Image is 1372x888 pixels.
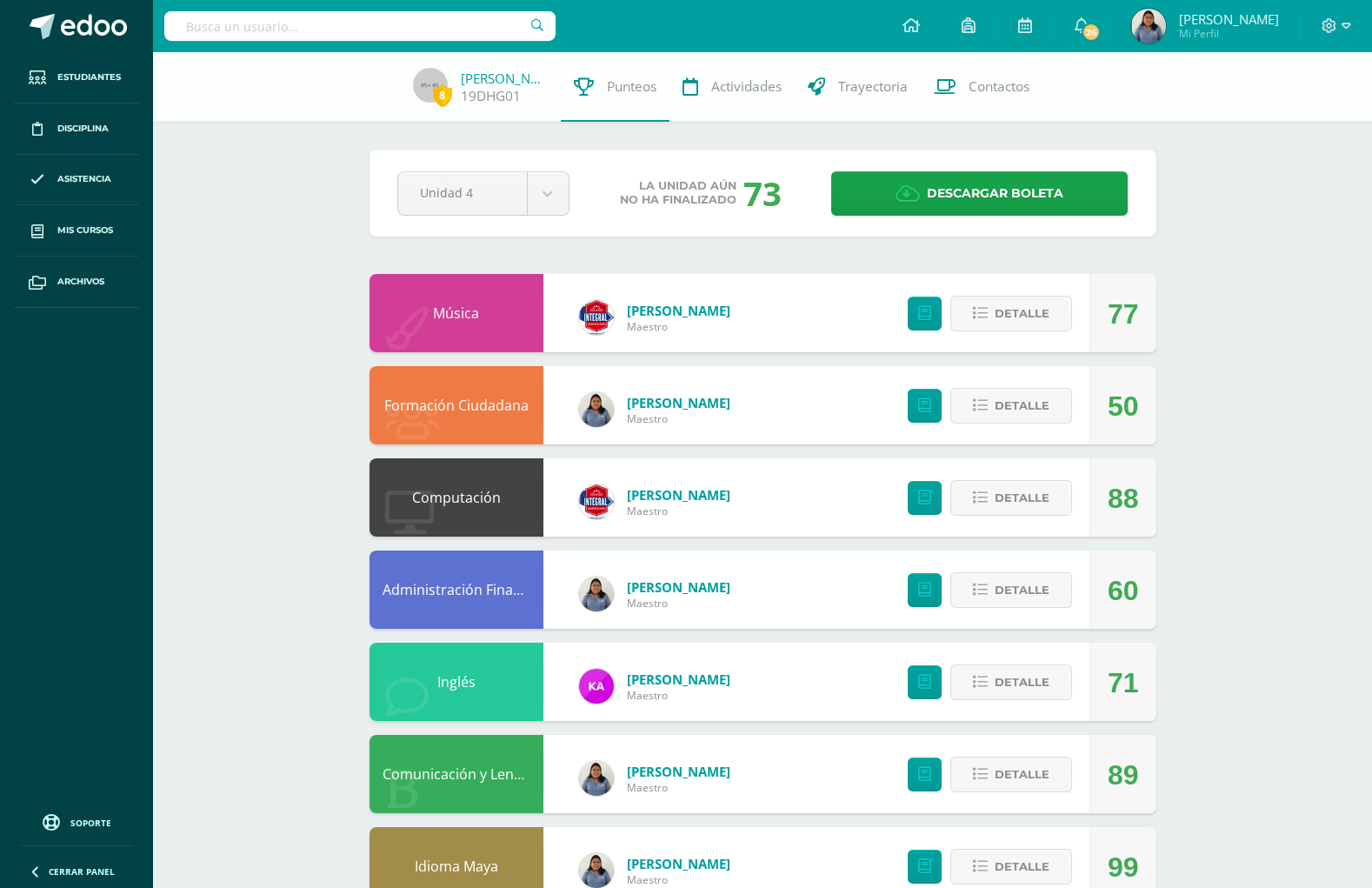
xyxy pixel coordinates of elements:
a: Disciplina [14,103,139,155]
span: Mis cursos [57,224,113,237]
span: Maestro [627,780,730,795]
div: Inglés [370,643,543,721]
button: Detalle [950,664,1072,700]
img: 7c65b46f2cb32956267babee8f0213dd.png [579,761,614,796]
span: Asistencia [57,172,111,186]
span: Disciplina [57,122,109,136]
a: Mis cursos [14,205,139,257]
span: Detalle [995,297,1049,330]
a: Punteos [561,52,669,122]
span: Archivos [57,275,104,289]
span: Maestro [627,411,730,426]
span: [PERSON_NAME] [1179,10,1279,28]
span: Detalle [995,851,1049,883]
a: Actividades [669,52,795,122]
div: 60 [1108,551,1139,630]
a: [PERSON_NAME] [627,394,730,411]
a: [PERSON_NAME] [627,578,730,596]
div: 71 [1108,644,1139,722]
button: Detalle [950,849,1072,885]
button: Detalle [950,296,1072,331]
img: 4b944cd152fa08f9135bb134d888d705.png [579,669,614,704]
span: Unidad 4 [420,172,505,213]
span: Detalle [995,758,1049,791]
div: 88 [1108,459,1139,537]
a: [PERSON_NAME] [627,302,730,319]
img: dac26b60a093e0c11462deafd29d7a2b.png [579,300,614,335]
span: Mi Perfil [1179,26,1279,41]
div: 77 [1108,275,1139,353]
span: Punteos [607,77,656,96]
span: Descargar boleta [927,172,1063,215]
span: Maestro [627,504,730,518]
a: Unidad 4 [398,172,569,215]
span: Trayectoria [838,77,908,96]
div: Administración Financiera [370,551,543,629]
div: Formación Ciudadana [370,366,543,444]
span: Cerrar panel [49,865,115,878]
img: 7c65b46f2cb32956267babee8f0213dd.png [579,853,614,888]
a: Archivos [14,257,139,308]
input: Busca un usuario... [164,11,556,41]
img: 7c65b46f2cb32956267babee8f0213dd.png [579,577,614,611]
a: [PERSON_NAME] [461,70,548,87]
span: Maestro [627,596,730,611]
img: be8102e1d6aaef58604e2e488bb7b270.png [579,484,614,519]
a: Trayectoria [795,52,921,122]
span: 26 [1082,23,1101,42]
img: 45x45 [413,68,448,103]
span: Detalle [995,574,1049,606]
span: Actividades [711,77,782,96]
img: c29edd5519ed165661ad7af758d39eaf.png [1131,9,1166,43]
span: Estudiantes [57,70,121,84]
span: 8 [433,84,452,106]
a: [PERSON_NAME] [627,855,730,872]
a: [PERSON_NAME] [627,671,730,688]
span: La unidad aún no ha finalizado [620,179,736,207]
a: Estudiantes [14,52,139,103]
span: Soporte [70,817,111,829]
span: Maestro [627,872,730,887]
span: Maestro [627,688,730,703]
a: Descargar boleta [831,171,1128,216]
a: [PERSON_NAME] [627,763,730,780]
img: 7c65b46f2cb32956267babee8f0213dd.png [579,392,614,427]
div: 50 [1108,367,1139,445]
a: Soporte [21,810,132,833]
a: 19DHG01 [461,87,521,105]
button: Detalle [950,480,1072,516]
span: Maestro [627,319,730,334]
span: Detalle [995,482,1049,514]
div: Computación [370,458,543,537]
span: Detalle [995,666,1049,698]
span: Detalle [995,390,1049,422]
a: [PERSON_NAME] [627,486,730,504]
button: Detalle [950,572,1072,608]
div: Comunicación y Lenguaje [370,735,543,813]
div: 89 [1108,736,1139,814]
button: Detalle [950,388,1072,424]
div: 73 [743,170,782,216]
a: Contactos [921,52,1042,122]
a: Asistencia [14,155,139,206]
button: Detalle [950,757,1072,792]
div: Música [370,274,543,352]
span: Contactos [969,77,1029,96]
